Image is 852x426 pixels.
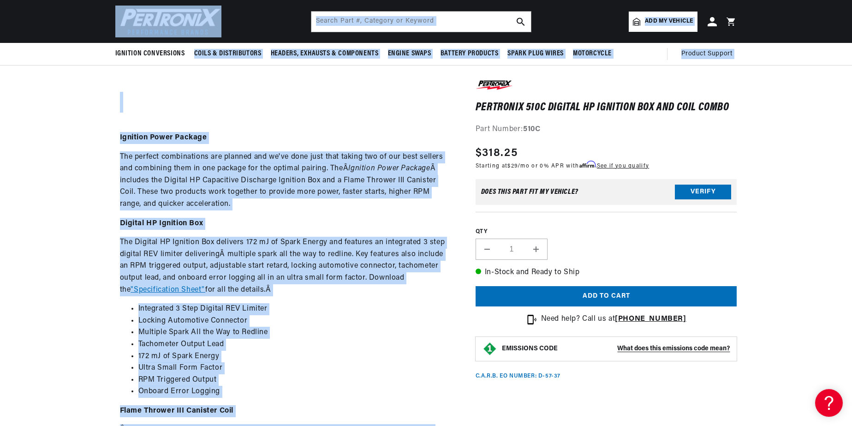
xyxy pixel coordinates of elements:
li: Onboard Error Logging [138,386,453,398]
span: Battery Products [441,49,499,59]
span: Affirm [579,161,596,168]
strong: What does this emissions code mean? [617,345,730,352]
img: Emissions code [483,342,497,356]
button: Verify [675,185,731,200]
span: Coils & Distributors [194,49,262,59]
button: EMISSIONS CODEWhat does this emissions code mean? [502,345,730,353]
p: The perfect combinations are planned and we've done just that taking two of our best sellers and ... [120,151,453,210]
button: search button [511,12,531,32]
li: Integrated 3 Step Digital REV Limiter [138,303,453,315]
a: Add my vehicle [629,12,697,32]
li: Ultra Small Form Factor [138,362,453,374]
strong: 510C [523,126,540,133]
span: $318.25 [476,145,518,162]
li: Tachometer Output Lead [138,339,453,351]
p: In-Stock and Ready to Ship [476,267,737,279]
input: Search Part #, Category or Keyword [311,12,531,32]
span: Add my vehicle [645,17,693,26]
span: Spark Plug Wires [507,49,564,59]
summary: Ignition Conversions [115,43,190,65]
em: Ignition Power Package [348,165,430,172]
h1: PerTronix 510C Digital HP Ignition Box and Coil Combo [476,103,737,112]
summary: Headers, Exhausts & Components [266,43,383,65]
a: See if you qualify - Learn more about Affirm Financing (opens in modal) [597,163,649,169]
span: Ignition Conversions [115,49,185,59]
strong: Ignition Power Package [120,134,207,141]
span: Headers, Exhausts & Components [271,49,379,59]
label: QTY [476,228,737,236]
span: Motorcycle [573,49,612,59]
strong: Flame Thrower III Canister Coil [120,407,234,414]
li: 172 mJ of Spark Energy [138,351,453,363]
span: Engine Swaps [388,49,431,59]
span: $29 [507,163,518,169]
div: Part Number: [476,124,737,136]
summary: Coils & Distributors [190,43,266,65]
p: Need help? Call us at [541,313,686,325]
summary: Motorcycle [568,43,616,65]
li: Locking Automotive Connector [138,315,453,327]
li: RPM Triggered Output [138,374,453,386]
a: [PHONE_NUMBER] [615,315,686,323]
a: "Specification Sheet" [131,286,205,294]
summary: Product Support [681,43,737,65]
summary: Spark Plug Wires [503,43,568,65]
summary: Battery Products [436,43,503,65]
p: C.A.R.B. EO Number: D-57-37 [476,372,560,380]
p: The Digital HP Ignition Box delivers 172 mJ of Spark Energy and features an integrated 3 step dig... [120,237,453,296]
button: Add to cart [476,286,737,307]
strong: EMISSIONS CODE [502,345,558,352]
img: Pertronix [115,6,221,37]
span: Product Support [681,49,733,59]
div: Does This part fit My vehicle? [481,189,578,196]
p: Starting at /mo or 0% APR with . [476,162,649,170]
strong: Digital HP Ignition Box [120,220,203,227]
summary: Engine Swaps [383,43,436,65]
li: Multiple Spark All the Way to Redline [138,327,453,339]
